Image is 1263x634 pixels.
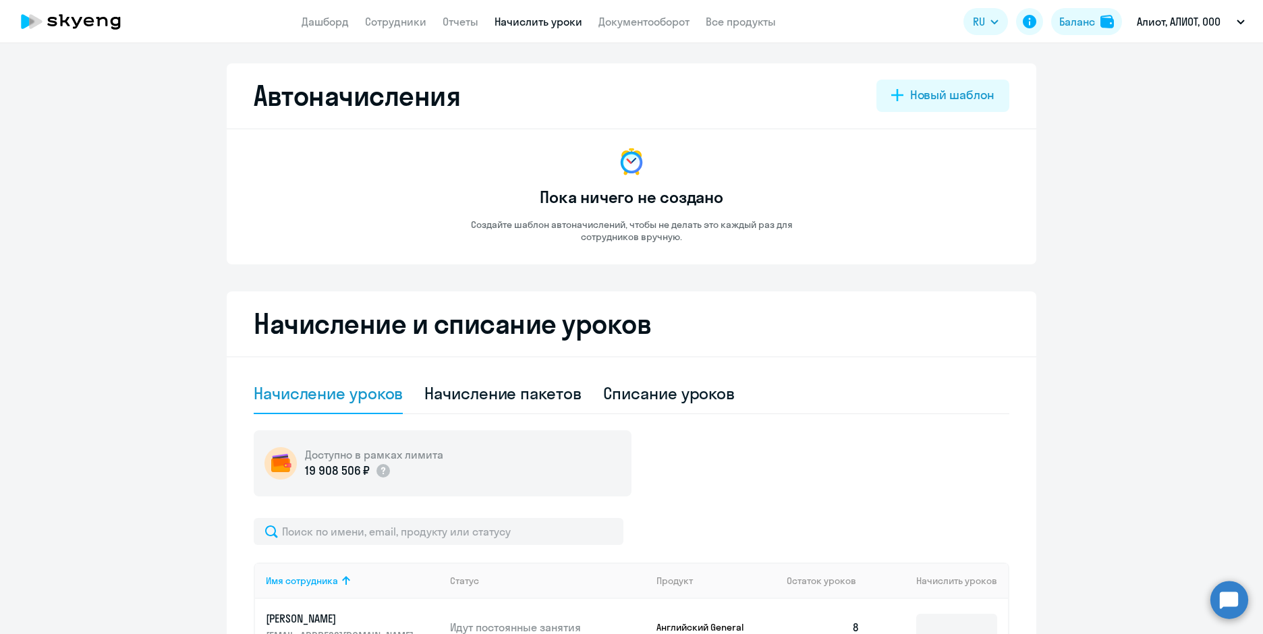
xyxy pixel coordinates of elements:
[787,575,856,587] span: Остаток уроков
[973,13,985,30] span: RU
[302,15,349,28] a: Дашборд
[540,186,723,208] h3: Пока ничего не создано
[254,382,403,404] div: Начисление уроков
[870,563,1008,599] th: Начислить уроков
[443,15,478,28] a: Отчеты
[450,575,646,587] div: Статус
[656,621,758,633] p: Английский General
[787,575,870,587] div: Остаток уроков
[443,219,820,243] p: Создайте шаблон автоначислений, чтобы не делать это каждый раз для сотрудников вручную.
[365,15,426,28] a: Сотрудники
[264,447,297,480] img: wallet-circle.png
[254,308,1009,340] h2: Начисление и списание уроков
[656,575,777,587] div: Продукт
[876,80,1009,112] button: Новый шаблон
[615,146,648,178] img: no-data
[424,382,581,404] div: Начисление пакетов
[1130,5,1252,38] button: Алиот, АЛИОТ, ООО
[450,575,479,587] div: Статус
[305,447,443,462] h5: Доступно в рамках лимита
[1051,8,1122,35] button: Балансbalance
[656,575,693,587] div: Продукт
[1059,13,1095,30] div: Баланс
[1100,15,1114,28] img: balance
[254,518,623,545] input: Поиск по имени, email, продукту или статусу
[910,86,994,104] div: Новый шаблон
[598,15,690,28] a: Документооборот
[266,575,439,587] div: Имя сотрудника
[1137,13,1220,30] p: Алиот, АЛИОТ, ООО
[603,382,735,404] div: Списание уроков
[266,575,338,587] div: Имя сотрудника
[305,462,370,480] p: 19 908 506 ₽
[266,611,417,626] p: [PERSON_NAME]
[495,15,582,28] a: Начислить уроки
[963,8,1008,35] button: RU
[706,15,776,28] a: Все продукты
[254,80,460,112] h2: Автоначисления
